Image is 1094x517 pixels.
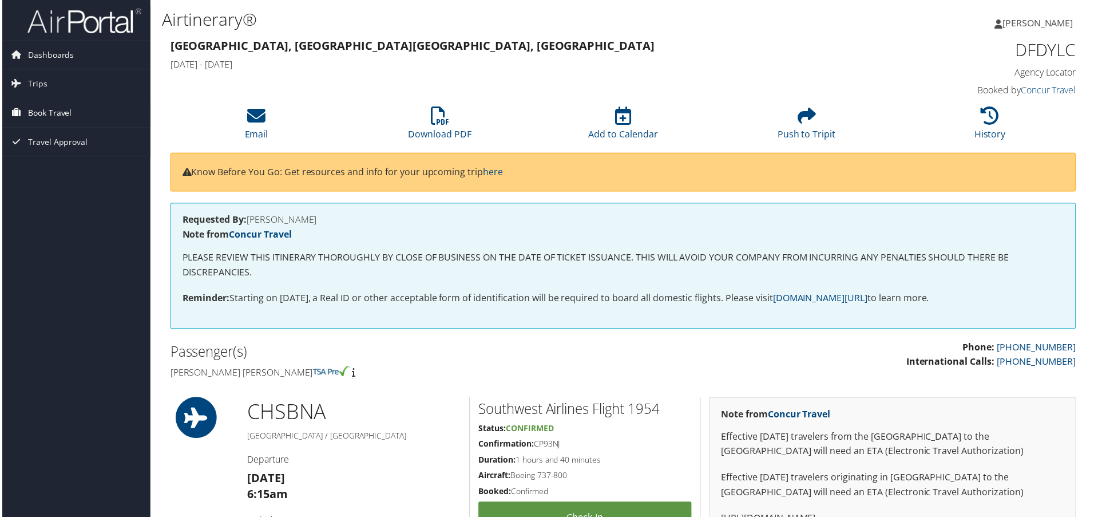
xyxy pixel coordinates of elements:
[478,456,516,467] strong: Duration:
[478,472,510,483] strong: Aircraft:
[1005,17,1076,29] span: [PERSON_NAME]
[246,455,461,468] h4: Departure
[999,342,1079,355] a: [PHONE_NUMBER]
[246,432,461,444] h5: [GEOGRAPHIC_DATA] / [GEOGRAPHIC_DATA]
[478,401,692,420] h2: Southwest Airlines Flight 1954
[26,41,72,69] span: Dashboards
[478,440,534,451] strong: Confirmation:
[722,472,1067,502] p: Effective [DATE] travelers originating in [GEOGRAPHIC_DATA] to the [GEOGRAPHIC_DATA] will need an...
[589,113,659,141] a: Add to Calendar
[506,425,554,436] span: Confirmed
[228,229,291,242] a: Concur Travel
[26,70,45,98] span: Trips
[774,293,869,305] a: [DOMAIN_NAME][URL]
[244,113,267,141] a: Email
[169,368,615,380] h4: [PERSON_NAME] [PERSON_NAME]
[864,84,1079,97] h4: Booked by
[864,38,1079,62] h1: DFDYLC
[25,7,140,34] img: airportal-logo.png
[181,165,1067,180] p: Know Before You Go: Get resources and info for your upcoming trip
[478,425,506,436] strong: Status:
[999,357,1079,369] a: [PHONE_NUMBER]
[779,113,837,141] a: Push to Tripit
[169,58,847,71] h4: [DATE] - [DATE]
[908,357,997,369] strong: International Calls:
[181,229,291,242] strong: Note from
[408,113,471,141] a: Download PDF
[160,7,778,31] h1: Airtinerary®
[478,488,511,499] strong: Booked:
[483,166,503,179] a: here
[478,488,692,499] h5: Confirmed
[246,399,461,428] h1: CHS BNA
[864,66,1079,79] h4: Agency Locator
[246,472,284,488] strong: [DATE]
[181,216,1067,225] h4: [PERSON_NAME]
[965,342,997,355] strong: Phone:
[478,456,692,468] h5: 1 hours and 40 minutes
[181,251,1067,281] p: PLEASE REVIEW THIS ITINERARY THOROUGHLY BY CLOSE OF BUSINESS ON THE DATE OF TICKET ISSUANCE. THIS...
[169,38,655,53] strong: [GEOGRAPHIC_DATA], [GEOGRAPHIC_DATA] [GEOGRAPHIC_DATA], [GEOGRAPHIC_DATA]
[181,293,228,305] strong: Reminder:
[478,472,692,483] h5: Boeing 737-800
[722,432,1067,461] p: Effective [DATE] travelers from the [GEOGRAPHIC_DATA] to the [GEOGRAPHIC_DATA] will need an ETA (...
[169,344,615,363] h2: Passenger(s)
[181,214,245,227] strong: Requested By:
[478,440,692,452] h5: CP93NJ
[722,409,832,422] strong: Note from
[977,113,1008,141] a: History
[181,292,1067,307] p: Starting on [DATE], a Real ID or other acceptable form of identification will be required to boar...
[997,6,1087,40] a: [PERSON_NAME]
[26,99,70,128] span: Book Travel
[769,409,832,422] a: Concur Travel
[246,488,287,504] strong: 6:15am
[1023,84,1079,97] a: Concur Travel
[26,128,86,157] span: Travel Approval
[312,368,349,378] img: tsa-precheck.png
